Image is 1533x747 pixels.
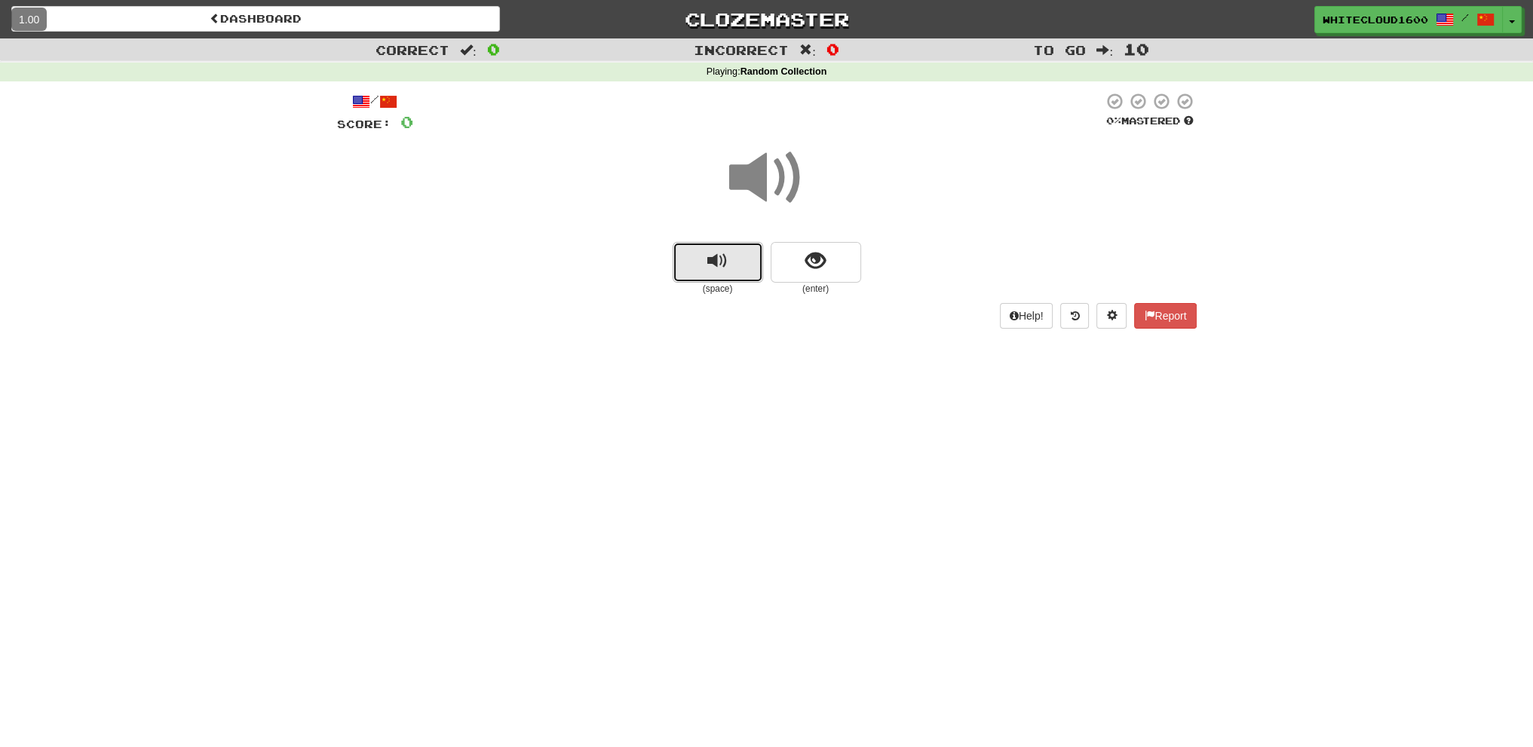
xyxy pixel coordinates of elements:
button: Report [1134,303,1196,329]
span: : [799,44,816,57]
span: Incorrect [694,42,789,57]
span: / [1461,12,1469,23]
span: Score: [337,118,391,130]
span: : [460,44,477,57]
button: replay audio [673,242,763,283]
a: Dashboard [11,6,500,32]
button: Help! [1000,303,1053,329]
div: / [337,92,413,111]
span: To go [1033,42,1086,57]
a: Clozemaster [523,6,1011,32]
span: : [1096,44,1113,57]
small: (enter) [771,283,861,295]
span: Correct [376,42,449,57]
span: 0 [826,40,839,58]
small: (space) [673,283,763,295]
span: 0 [400,112,413,131]
span: 0 % [1106,115,1121,127]
span: 0 [487,40,500,58]
a: WhiteCloud1600 / [1314,6,1503,33]
div: Mastered [1103,115,1197,128]
button: show sentence [771,242,861,283]
span: 10 [1124,40,1149,58]
strong: Random Collection [740,66,827,77]
button: Round history (alt+y) [1060,303,1089,329]
span: WhiteCloud1600 [1323,13,1428,26]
